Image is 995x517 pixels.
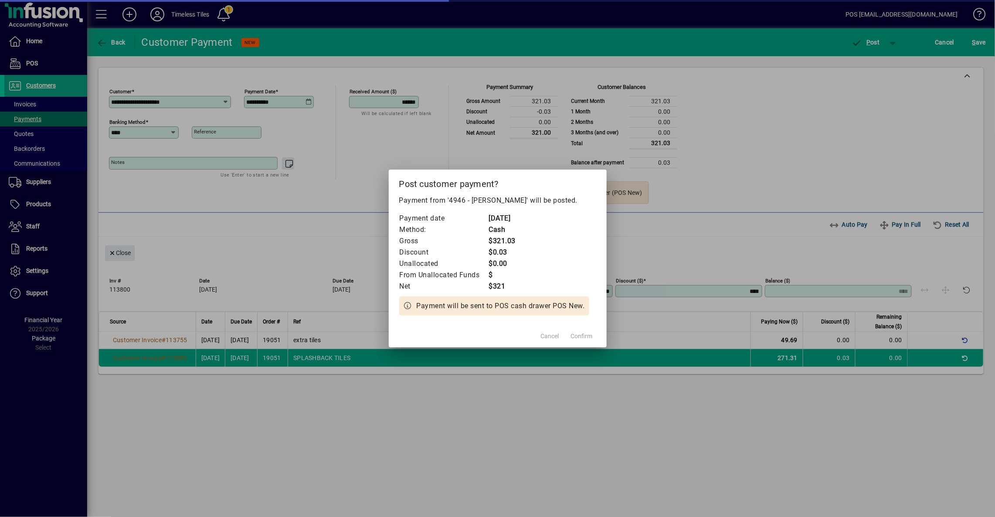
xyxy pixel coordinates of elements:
[417,301,585,311] span: Payment will be sent to POS cash drawer POS New.
[399,195,596,206] p: Payment from '4946 - [PERSON_NAME]' will be posted.
[489,235,523,247] td: $321.03
[399,247,489,258] td: Discount
[489,224,523,235] td: Cash
[489,213,523,224] td: [DATE]
[399,235,489,247] td: Gross
[399,258,489,269] td: Unallocated
[399,269,489,281] td: From Unallocated Funds
[489,258,523,269] td: $0.00
[399,224,489,235] td: Method:
[489,269,523,281] td: $
[389,170,607,195] h2: Post customer payment?
[399,281,489,292] td: Net
[489,281,523,292] td: $321
[399,213,489,224] td: Payment date
[489,247,523,258] td: $0.03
